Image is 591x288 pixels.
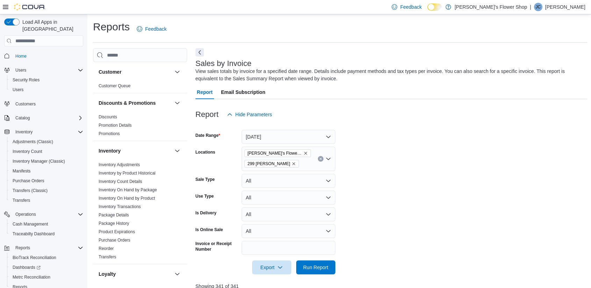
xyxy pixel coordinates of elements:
span: Security Roles [13,77,40,83]
a: Purchase Orders [99,238,130,243]
h1: Reports [93,20,130,34]
a: BioTrack Reconciliation [10,253,59,262]
a: Home [13,52,29,60]
button: Loyalty [173,270,181,278]
a: Customers [13,100,38,108]
button: Reports [13,244,33,252]
button: Home [1,51,86,61]
span: [PERSON_NAME]'s Flower Shop [248,150,302,157]
span: Export [256,260,287,274]
a: Metrc Reconciliation [10,273,53,281]
span: 299 [PERSON_NAME] [248,160,290,167]
span: Reorder [99,246,114,251]
span: Customer Queue [99,83,130,89]
span: Users [13,66,83,74]
span: Adjustments (Classic) [13,139,53,145]
a: Promotion Details [99,123,132,128]
span: Dashboards [13,265,41,270]
a: Security Roles [10,76,42,84]
span: Discounts [99,114,117,120]
span: Email Subscription [221,85,265,99]
a: Product Expirations [99,229,135,234]
span: Cash Management [13,221,48,227]
p: | [530,3,531,11]
span: Product Expirations [99,229,135,235]
a: Package Details [99,213,129,217]
label: Is Online Sale [195,227,223,232]
button: All [242,207,335,221]
button: Security Roles [7,75,86,85]
button: Adjustments (Classic) [7,137,86,147]
span: Dashboards [10,263,83,272]
span: Purchase Orders [13,178,44,184]
button: Purchase Orders [7,176,86,186]
button: Inventory [173,147,181,155]
a: Users [10,86,26,94]
span: Inventory [15,129,33,135]
button: Hide Parameters [224,108,275,121]
span: Inventory On Hand by Product [99,195,155,201]
span: Home [15,53,27,59]
a: Feedback [134,22,169,36]
a: Dashboards [7,263,86,272]
span: Adjustments (Classic) [10,138,83,146]
span: Report [197,85,213,99]
span: Inventory Adjustments [99,162,140,168]
a: Purchase Orders [10,177,47,185]
div: Discounts & Promotions [93,113,187,141]
span: Reports [15,245,30,251]
span: Purchase Orders [10,177,83,185]
button: Cash Management [7,219,86,229]
button: Reports [1,243,86,253]
button: Operations [13,210,39,219]
button: Metrc Reconciliation [7,272,86,282]
span: Transfers [13,198,30,203]
button: [DATE] [242,130,335,144]
button: Open list of options [326,156,331,162]
img: Cova [14,3,45,10]
span: Traceabilty Dashboard [13,231,55,237]
a: Adjustments (Classic) [10,138,56,146]
h3: Inventory [99,147,121,154]
button: Manifests [7,166,86,176]
span: Inventory Manager (Classic) [10,157,83,165]
a: Inventory by Product Historical [99,171,156,176]
span: Misha's Flower Shop [244,149,311,157]
span: 299 Knickerbocker [244,160,299,168]
span: Manifests [10,167,83,175]
label: Date Range [195,133,220,138]
span: Feedback [145,25,166,32]
label: Sale Type [195,177,215,182]
p: [PERSON_NAME] [545,3,585,11]
span: Hide Parameters [235,111,272,118]
button: Users [13,66,29,74]
button: Inventory [1,127,86,137]
span: Reports [13,244,83,252]
a: Package History [99,221,129,226]
span: Inventory Manager (Classic) [13,158,65,164]
h3: Customer [99,68,121,75]
button: Users [7,85,86,95]
button: Traceabilty Dashboard [7,229,86,239]
div: Jesse Carmo [534,3,542,11]
button: Clear input [318,156,323,162]
a: Manifests [10,167,33,175]
button: BioTrack Reconciliation [7,253,86,263]
a: Promotions [99,131,120,136]
span: Users [13,87,23,93]
span: Operations [15,212,36,217]
button: Users [1,65,86,75]
button: Inventory Manager (Classic) [7,156,86,166]
h3: Sales by Invoice [195,59,251,68]
a: Cash Management [10,220,51,228]
h3: Report [195,110,219,119]
span: Inventory Count [10,147,83,156]
p: [PERSON_NAME]'s Flower Shop [455,3,527,11]
button: Inventory [99,147,172,154]
button: Transfers (Classic) [7,186,86,195]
